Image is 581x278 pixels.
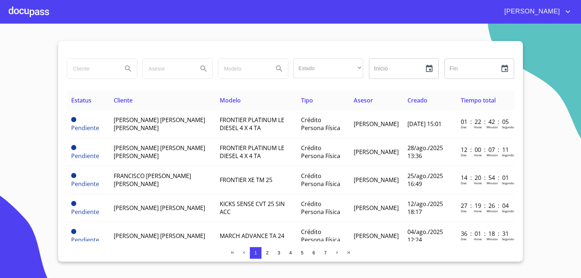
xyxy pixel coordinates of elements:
p: Segundos [502,125,515,129]
span: Tipo [301,96,313,104]
span: Tiempo total [461,96,496,104]
span: [PERSON_NAME] [354,232,399,240]
p: 27 : 19 : 26 : 04 [461,202,510,210]
span: Pendiente [71,236,99,244]
button: 5 [296,247,308,259]
button: 1 [250,247,261,259]
p: Minutos [487,209,498,213]
button: Search [195,60,212,77]
span: 6 [312,250,315,255]
button: 3 [273,247,285,259]
button: 7 [320,247,331,259]
p: Dias [461,153,467,157]
span: 2 [266,250,268,255]
span: Pendiente [71,117,76,122]
span: Crédito Persona Física [301,200,340,216]
p: Segundos [502,237,515,241]
span: Asesor [354,96,373,104]
p: 36 : 01 : 18 : 31 [461,230,510,238]
span: [PERSON_NAME] [354,148,399,156]
p: Segundos [502,153,515,157]
p: Minutos [487,153,498,157]
span: 25/ago./2025 16:49 [407,172,443,188]
span: FRONTIER PLATINUM LE DIESEL 4 X 4 TA [220,116,284,132]
span: FRANCISCO [PERSON_NAME] [PERSON_NAME] [114,172,191,188]
span: FRONTIER PLATINUM LE DIESEL 4 X 4 TA [220,144,284,160]
span: Crédito Persona Física [301,116,340,132]
span: Pendiente [71,145,76,150]
span: Pendiente [71,201,76,206]
p: 01 : 22 : 42 : 05 [461,118,510,126]
span: Pendiente [71,152,99,160]
span: Pendiente [71,208,99,216]
p: Horas [474,153,482,157]
span: Modelo [220,96,241,104]
span: [PERSON_NAME] [PERSON_NAME] [PERSON_NAME] [114,144,205,160]
span: Pendiente [71,124,99,132]
p: Dias [461,181,467,185]
span: [PERSON_NAME] [PERSON_NAME] [114,204,205,212]
span: [PERSON_NAME] [354,176,399,184]
p: 12 : 00 : 07 : 11 [461,146,510,154]
p: Horas [474,237,482,241]
button: 6 [308,247,320,259]
span: 12/ago./2025 18:17 [407,200,443,216]
span: [PERSON_NAME] [PERSON_NAME] [114,232,205,240]
p: Minutos [487,125,498,129]
span: Pendiente [71,229,76,234]
span: [PERSON_NAME] [499,6,564,17]
span: 4 [289,250,292,255]
span: 1 [254,250,257,255]
span: 28/ago./2025 13:36 [407,144,443,160]
span: FRONTIER XE TM 25 [220,176,272,184]
p: Dias [461,237,467,241]
p: Dias [461,125,467,129]
button: account of current user [499,6,572,17]
p: Horas [474,125,482,129]
button: 4 [285,247,296,259]
p: 14 : 20 : 54 : 01 [461,174,510,182]
p: Segundos [502,209,515,213]
span: 5 [301,250,303,255]
span: Crédito Persona Física [301,228,340,244]
button: 2 [261,247,273,259]
p: Minutos [487,181,498,185]
span: MARCH ADVANCE TA 24 [220,232,284,240]
div: ​ [293,59,363,78]
span: Pendiente [71,180,99,188]
span: Pendiente [71,173,76,178]
span: 3 [277,250,280,255]
button: Search [271,60,288,77]
span: Estatus [71,96,92,104]
p: Dias [461,209,467,213]
p: Segundos [502,181,515,185]
span: 04/ago./2025 12:24 [407,228,443,244]
p: Minutos [487,237,498,241]
span: Creado [407,96,427,104]
button: Search [119,60,137,77]
span: [PERSON_NAME] [354,204,399,212]
input: search [218,59,268,78]
input: search [143,59,192,78]
span: KICKS SENSE CVT 25 SIN ACC [220,200,285,216]
span: Cliente [114,96,133,104]
span: [PERSON_NAME] [PERSON_NAME] [PERSON_NAME] [114,116,205,132]
input: search [67,59,117,78]
p: Horas [474,209,482,213]
span: [PERSON_NAME] [354,120,399,128]
span: [DATE] 15:01 [407,120,442,128]
p: Horas [474,181,482,185]
span: Crédito Persona Física [301,172,340,188]
span: 7 [324,250,326,255]
span: Crédito Persona Física [301,144,340,160]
